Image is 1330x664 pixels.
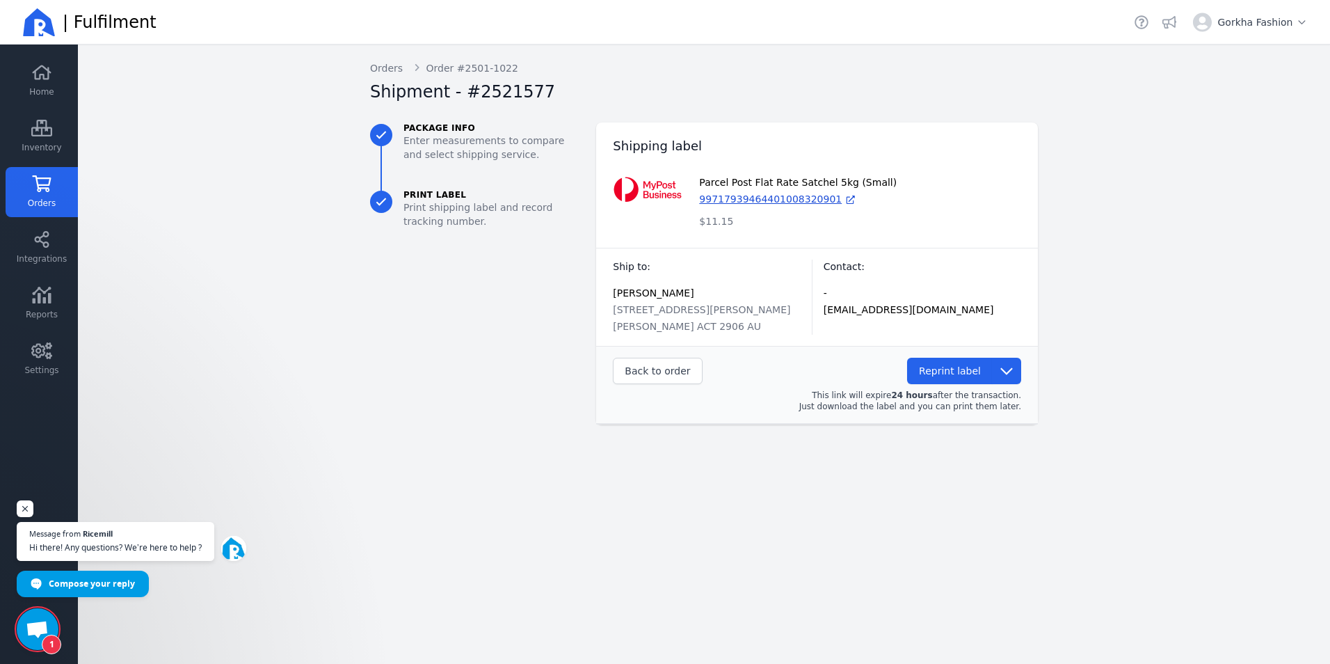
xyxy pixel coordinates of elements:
[49,571,135,596] span: Compose your reply
[370,81,555,103] h2: Shipment - #2521577
[613,304,790,315] span: [STREET_ADDRESS][PERSON_NAME]
[26,309,58,320] span: Reports
[370,61,403,75] a: Orders
[403,134,585,161] span: Enter measurements to compare and select shipping service.
[42,635,61,654] span: 1
[24,365,58,376] span: Settings
[29,86,54,97] span: Home
[613,175,682,203] img: Courier logo
[83,530,113,537] span: Ricemill
[919,365,981,377] span: Reprint label
[699,175,897,189] span: Parcel Post Flat Rate Satchel 5kg (Small)
[403,189,585,200] span: Print Label
[613,287,694,299] span: [PERSON_NAME]
[403,200,585,228] span: Print shipping label and record tracking number.
[28,198,56,209] span: Orders
[613,358,702,384] button: Back to order
[63,11,157,33] span: | Fulfilment
[17,253,67,264] span: Integrations
[1132,13,1151,32] a: Helpdesk
[29,541,202,554] span: Hi there! Any questions? We’re here to help ?
[613,136,702,156] h2: Shipping label
[824,285,1021,301] p: -
[22,142,61,153] span: Inventory
[17,608,58,650] div: Open chat
[699,192,856,206] a: 99717939464401008320901
[403,122,585,134] span: Package info
[824,301,1021,318] p: [EMAIL_ADDRESS][DOMAIN_NAME]
[907,358,993,384] button: Reprint label
[613,260,811,274] h3: Ship to:
[699,214,733,228] span: $11.15
[891,390,932,400] strong: 24 hours
[22,6,56,39] img: Ricemill Logo
[625,365,690,377] span: Back to order
[1217,15,1308,29] span: Gorkha Fashion
[29,530,81,537] span: Message from
[711,390,1021,412] div: This link will expire after the transaction. Just download the label and you can print them later.
[824,260,1021,274] h3: Contact:
[414,61,518,75] a: Order #2501-1022
[1187,7,1313,38] button: Gorkha Fashion
[613,321,761,332] span: [PERSON_NAME] ACT 2906 AU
